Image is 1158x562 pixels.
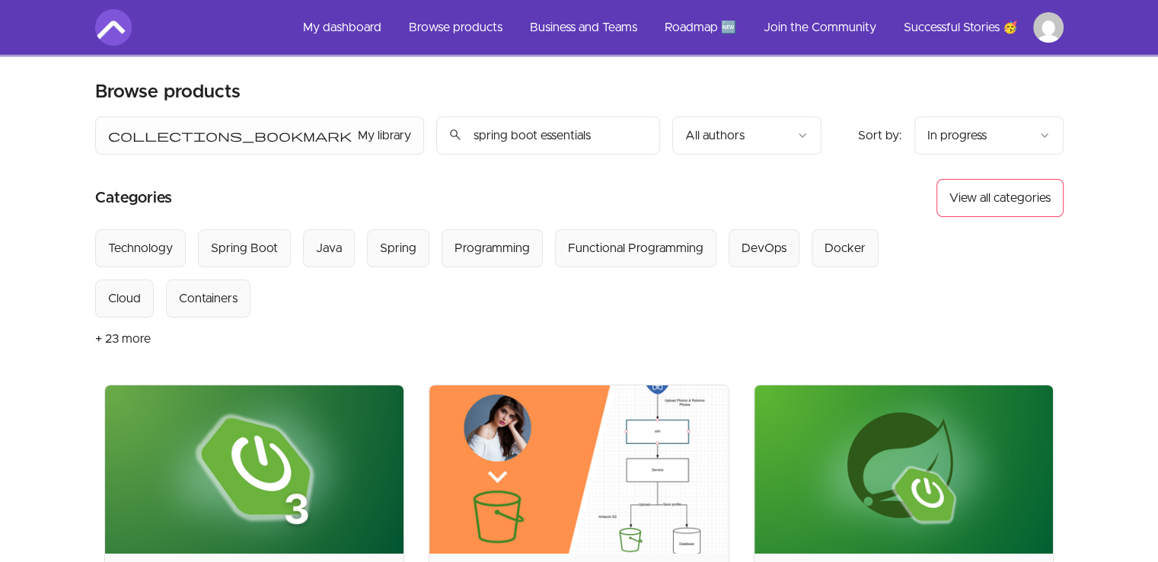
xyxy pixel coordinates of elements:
[518,9,649,46] a: Business and Teams
[448,124,462,145] span: search
[95,80,241,104] h2: Browse products
[211,239,278,257] div: Spring Boot
[67,506,100,519] span: Adella
[67,520,98,532] span: Bought
[291,9,394,46] a: My dashboard
[1033,12,1064,43] img: Profile image for Kingsley Onyelo
[95,179,172,217] h2: Categories
[914,117,1064,155] button: Product sort options
[742,239,786,257] div: DevOps
[67,535,91,548] span: [DATE]
[380,239,416,257] div: Spring
[436,117,660,155] input: Search product names
[291,9,1064,46] nav: Main
[754,385,1054,554] img: Product image for Spring Boot Master Class
[672,117,821,155] button: Filter by author
[429,385,729,554] img: Product image for Spring Boot | React | AWS
[108,126,352,145] span: collections_bookmark
[95,117,424,155] button: Filter by My library
[892,9,1030,46] a: Successful Stories 🥳
[12,500,62,550] img: provesource social proof notification image
[100,520,224,533] a: Amigoscode PRO Membership
[455,239,530,257] div: Programming
[936,179,1064,217] button: View all categories
[108,239,173,257] div: Technology
[316,239,342,257] div: Java
[652,9,748,46] a: Roadmap 🆕
[108,289,141,308] div: Cloud
[751,9,888,46] a: Join the Community
[105,385,404,554] img: Product image for Spring Boot For Beginners
[107,535,154,548] a: ProveSource
[568,239,703,257] div: Functional Programming
[95,318,151,360] button: + 23 more
[825,239,866,257] div: Docker
[95,9,132,46] img: Amigoscode logo
[179,289,238,308] div: Containers
[858,129,902,142] span: Sort by:
[397,9,515,46] a: Browse products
